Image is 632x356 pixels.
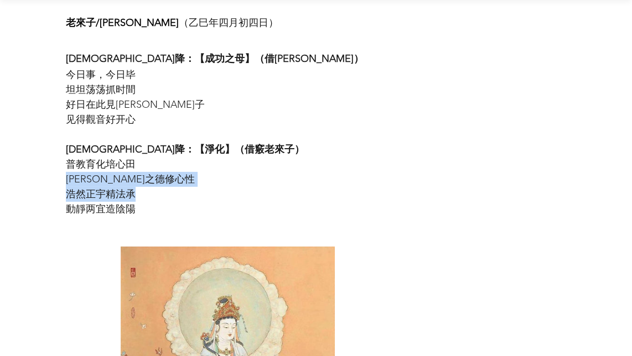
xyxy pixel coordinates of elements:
span: 浩然正宇精法承 [66,188,136,200]
span: [DEMOGRAPHIC_DATA]降：【淨化】（借竅老來子） [66,143,304,155]
span: 普教育化培心田 [66,158,136,170]
span: 動靜两宜造陰陽 [66,203,136,215]
span: [PERSON_NAME]之德修心性 [66,173,195,185]
span: 坦坦荡荡抓时間 [66,83,136,96]
span: [DEMOGRAPHIC_DATA]降：【成功之母】（借[PERSON_NAME]） [66,53,364,65]
span: 见得觀音好开心 [66,113,136,125]
span: 老來子 [66,17,96,29]
span: /[PERSON_NAME] [96,17,179,29]
span: 今日事，今日毕 [66,69,136,81]
span: 好日在此見[PERSON_NAME]子 [66,98,205,111]
span: ） [268,17,278,29]
span: （ [179,17,189,29]
span: 乙巳年四月初四日 [189,17,268,29]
